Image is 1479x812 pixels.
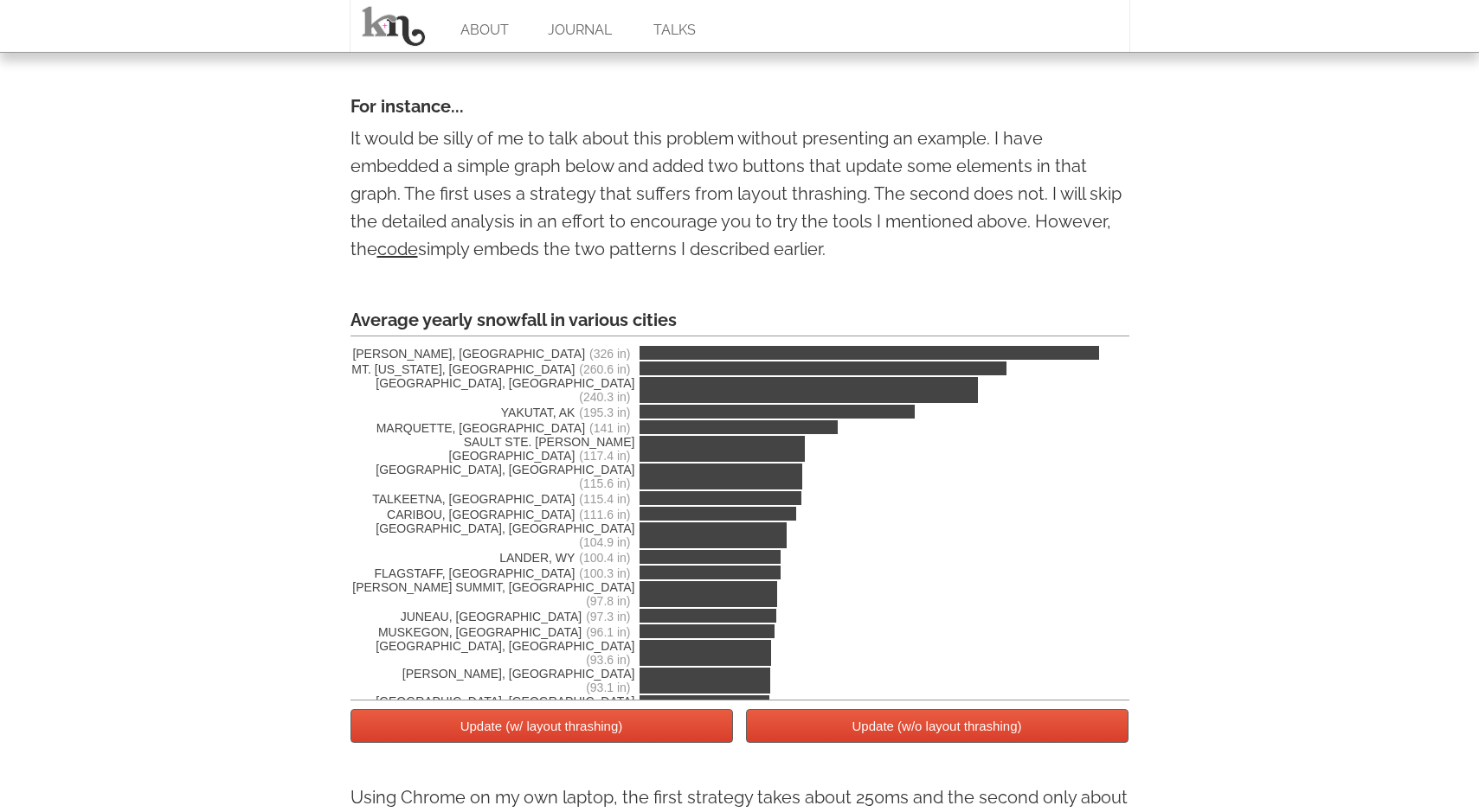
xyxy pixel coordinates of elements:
[350,508,635,521] span: CARIBOU, [GEOGRAPHIC_DATA]
[350,625,635,639] span: MUSKEGON, [GEOGRAPHIC_DATA]
[586,681,630,694] span: (93.1 in)
[350,435,635,463] span: SAULT STE. [PERSON_NAME][GEOGRAPHIC_DATA]
[579,535,630,549] span: (104.9 in)
[377,239,418,259] a: code
[579,449,630,463] span: (117.4 in)
[579,476,630,490] span: (115.6 in)
[589,347,630,361] span: (326 in)
[350,362,635,376] span: MT. [US_STATE], [GEOGRAPHIC_DATA]
[579,362,630,376] span: (260.6 in)
[350,709,733,743] button: Update (w/ layout thrashing)
[586,625,630,639] span: (96.1 in)
[350,521,635,549] span: [GEOGRAPHIC_DATA], [GEOGRAPHIC_DATA]
[350,667,635,694] span: [PERSON_NAME], [GEOGRAPHIC_DATA]
[350,610,635,623] span: JUNEAU, [GEOGRAPHIC_DATA]
[579,406,630,419] span: (195.3 in)
[350,694,635,722] span: [GEOGRAPHIC_DATA], [GEOGRAPHIC_DATA]
[350,406,635,419] span: YAKUTAT, AK
[350,421,635,435] span: MARQUETTE, [GEOGRAPHIC_DATA]
[579,492,630,506] span: (115.4 in)
[350,376,635,404] span: [GEOGRAPHIC_DATA], [GEOGRAPHIC_DATA]
[350,306,1129,336] div: Average yearly snowfall in various cities
[746,709,1129,743] button: Update (w/o layout thrashing)
[350,347,635,361] span: [PERSON_NAME], [GEOGRAPHIC_DATA]
[350,639,635,667] span: [GEOGRAPHIC_DATA], [GEOGRAPHIC_DATA]
[579,508,630,521] span: (111.6 in)
[350,580,635,608] span: [PERSON_NAME] SUMMIT, [GEOGRAPHIC_DATA]
[350,492,635,506] span: TALKEETNA, [GEOGRAPHIC_DATA]
[586,610,630,623] span: (97.3 in)
[589,421,630,435] span: (141 in)
[586,594,630,608] span: (97.8 in)
[579,551,630,565] span: (100.4 in)
[350,566,635,580] span: FLAGSTAFF, [GEOGRAPHIC_DATA]
[586,653,630,667] span: (93.6 in)
[350,463,635,490] span: [GEOGRAPHIC_DATA], [GEOGRAPHIC_DATA]
[350,125,1129,263] p: It would be silly of me to talk about this problem without presenting an example. I have embedded...
[350,93,1129,120] h4: For instance...
[579,566,630,580] span: (100.3 in)
[350,551,635,565] span: LANDER, WY
[579,390,630,404] span: (240.3 in)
